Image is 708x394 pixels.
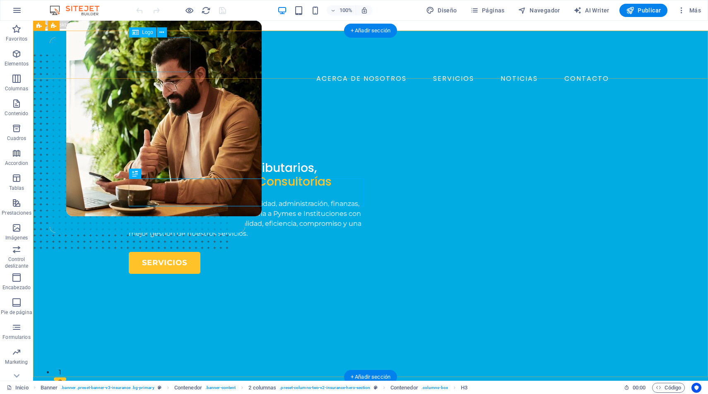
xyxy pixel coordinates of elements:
i: Este elemento es un preajuste personalizable [158,385,161,390]
span: Diseño [426,6,457,15]
span: AI Writer [573,6,609,15]
span: Haz clic para seleccionar y doble clic para editar [248,383,276,393]
button: Páginas [467,4,508,17]
div: Diseño (Ctrl+Alt+Y) [423,4,460,17]
p: Formularios [2,334,30,341]
h6: 100% [339,5,352,15]
p: Accordion [5,160,28,167]
button: Diseño [423,4,460,17]
p: Contenido [5,110,28,117]
span: . columns-box [421,383,448,393]
button: Haz clic para salir del modo de previsualización y seguir editando [184,5,194,15]
span: Publicar [626,6,661,15]
p: Tablas [9,185,24,191]
button: reload [201,5,211,15]
i: Volver a cargar página [201,6,211,15]
button: Navegador [515,4,564,17]
span: Código [656,383,681,393]
i: Este elemento es un preajuste personalizable [374,385,378,390]
button: 100% [327,5,356,15]
button: Más [674,4,704,17]
div: + Añadir sección [344,24,397,38]
span: . preset-columns-two-v2-insurance-hero-section [279,383,370,393]
p: Cuadros [7,135,26,142]
button: Publicar [619,4,668,17]
button: Código [652,383,685,393]
img: Editor Logo [48,5,110,15]
i: Al redimensionar, ajustar el nivel de zoom automáticamente para ajustarse al dispositivo elegido. [361,7,368,14]
h6: Tiempo de la sesión [624,383,646,393]
p: Columnas [5,85,29,92]
p: Imágenes [5,234,28,241]
span: Haz clic para seleccionar y doble clic para editar [41,383,58,393]
span: Haz clic para seleccionar y doble clic para editar [390,383,418,393]
a: Haz clic para cancelar la selección y doble clic para abrir páginas [7,383,29,393]
p: Favoritos [6,36,27,42]
div: + Añadir sección [344,370,397,384]
button: Usercentrics [691,383,701,393]
span: . banner .preset-banner-v3-insurance .bg-primary [61,383,154,393]
span: Navegador [518,6,560,15]
p: Marketing [5,359,28,365]
p: Elementos [5,60,29,67]
span: Haz clic para seleccionar y doble clic para editar [174,383,202,393]
span: Haz clic para seleccionar y doble clic para editar [461,383,467,393]
nav: breadcrumb [41,383,467,393]
button: AI Writer [570,4,613,17]
span: 00 00 [633,383,645,393]
p: Prestaciones [2,210,31,216]
p: Pie de página [1,309,32,316]
p: Encabezado [2,284,31,291]
span: Logo [142,30,153,35]
span: . banner-content [205,383,236,393]
span: : [638,384,640,391]
span: Más [677,6,701,15]
span: Páginas [470,6,505,15]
